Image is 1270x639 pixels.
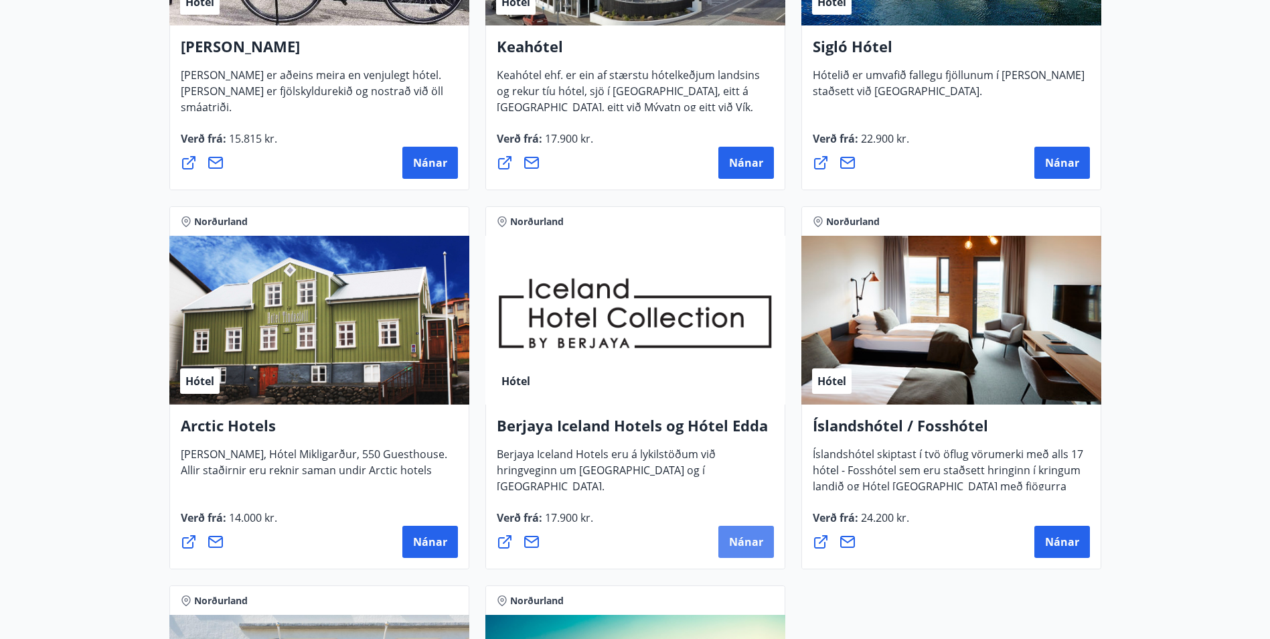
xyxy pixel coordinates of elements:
[813,447,1083,520] span: Íslandshótel skiptast í tvö öflug vörumerki með alls 17 hótel - Fosshótel sem eru staðsett hringi...
[1045,535,1079,549] span: Nánar
[181,36,458,67] h4: [PERSON_NAME]
[729,155,763,170] span: Nánar
[858,131,909,146] span: 22.900 kr.
[497,415,774,446] h4: Berjaya Iceland Hotels og Hótel Edda
[181,68,443,125] span: [PERSON_NAME] er aðeins meira en venjulegt hótel. [PERSON_NAME] er fjölskyldurekið og nostrað við...
[194,594,248,608] span: Norðurland
[497,447,716,504] span: Berjaya Iceland Hotels eru á lykilstöðum við hringveginn um [GEOGRAPHIC_DATA] og í [GEOGRAPHIC_DA...
[858,510,909,525] span: 24.200 kr.
[542,510,593,525] span: 17.900 kr.
[497,510,593,536] span: Verð frá :
[817,374,846,388] span: Hótel
[181,510,277,536] span: Verð frá :
[729,535,763,549] span: Nánar
[185,374,214,388] span: Hótel
[813,131,909,157] span: Verð frá :
[497,36,774,67] h4: Keahótel
[1045,155,1079,170] span: Nánar
[510,594,564,608] span: Norðurland
[1034,526,1090,558] button: Nánar
[497,68,760,157] span: Keahótel ehf. er ein af stærstu hótelkeðjum landsins og rekur tíu hótel, sjö í [GEOGRAPHIC_DATA],...
[813,510,909,536] span: Verð frá :
[402,147,458,179] button: Nánar
[402,526,458,558] button: Nánar
[813,36,1090,67] h4: Sigló Hótel
[413,155,447,170] span: Nánar
[813,415,1090,446] h4: Íslandshótel / Fosshótel
[510,215,564,228] span: Norðurland
[542,131,593,146] span: 17.900 kr.
[226,131,277,146] span: 15.815 kr.
[718,526,774,558] button: Nánar
[826,215,880,228] span: Norðurland
[181,131,277,157] span: Verð frá :
[194,215,248,228] span: Norðurland
[181,447,447,488] span: [PERSON_NAME], Hótel Mikligarður, 550 Guesthouse. Allir staðirnir eru reknir saman undir Arctic h...
[181,415,458,446] h4: Arctic Hotels
[718,147,774,179] button: Nánar
[226,510,277,525] span: 14.000 kr.
[1034,147,1090,179] button: Nánar
[813,68,1085,109] span: Hótelið er umvafið fallegu fjöllunum í [PERSON_NAME] staðsett við [GEOGRAPHIC_DATA].
[497,131,593,157] span: Verð frá :
[501,374,530,388] span: Hótel
[413,535,447,549] span: Nánar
